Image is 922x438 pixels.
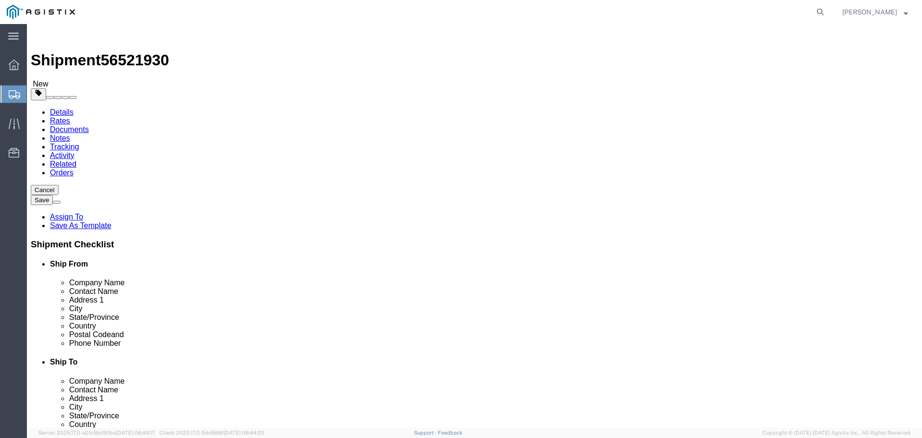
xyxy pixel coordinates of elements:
[7,5,75,19] img: logo
[842,7,897,17] span: Ernest Ching
[414,430,438,436] a: Support
[842,6,909,18] button: [PERSON_NAME]
[116,430,155,436] span: [DATE] 08:48:17
[38,430,155,436] span: Server: 2025.17.0-a2fc8bd50ba
[159,430,264,436] span: Client: 2025.17.0-5dd568f
[438,430,462,436] a: Feedback
[224,430,264,436] span: [DATE] 08:44:20
[27,24,922,428] iframe: FS Legacy Container
[763,429,910,437] span: Copyright © [DATE]-[DATE] Agistix Inc., All Rights Reserved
